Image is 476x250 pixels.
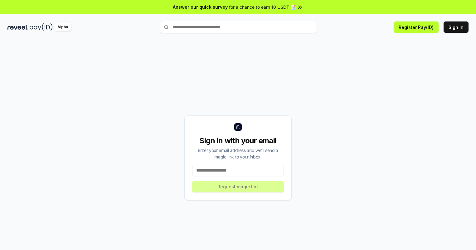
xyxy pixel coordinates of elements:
img: reveel_dark [7,23,28,31]
img: pay_id [30,23,53,31]
div: Alpha [54,23,71,31]
img: logo_small [234,123,242,131]
div: Enter your email address and we’ll send a magic link to your inbox. [192,147,284,160]
div: Sign in with your email [192,136,284,146]
button: Sign In [444,21,469,33]
span: Answer our quick survey [173,4,228,10]
button: Register Pay(ID) [394,21,439,33]
span: for a chance to earn 10 USDT 📝 [229,4,296,10]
